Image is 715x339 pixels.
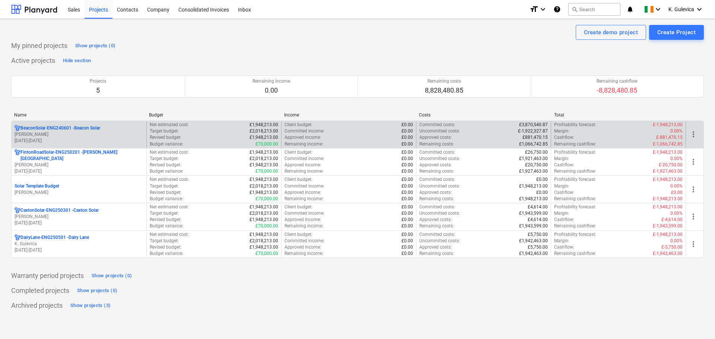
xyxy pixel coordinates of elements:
p: £1,948,213.00 [250,176,278,183]
p: Cashflow : [554,244,574,250]
p: £0.00 [401,210,413,217]
p: Client budget : [285,149,312,156]
p: Committed costs : [419,122,455,128]
p: £2,018,213.00 [250,210,278,217]
button: Create Project [649,25,704,40]
span: K. Gulevica [668,6,694,12]
p: Uncommitted costs : [419,210,460,217]
p: Net estimated cost : [150,149,189,156]
p: £0.00 [401,149,413,156]
p: £-1,922,327.87 [518,128,548,134]
p: £-1,942,463.00 [653,250,683,257]
p: Target budget : [150,156,179,162]
p: Target budget : [150,210,179,217]
p: £0.00 [401,250,413,257]
i: Knowledge base [553,5,561,14]
p: £-881,470.15 [656,134,683,141]
div: Project has multi currencies enabled [15,207,20,214]
p: £881,470.15 [522,134,548,141]
p: £1,942,463.00 [519,250,548,257]
p: Net estimated cost : [150,176,189,183]
p: £-1,943,599.00 [653,223,683,229]
div: Project has multi currencies enabled [15,149,20,162]
p: K. Gulevica [15,241,143,247]
p: Uncommitted costs : [419,156,460,162]
p: Committed costs : [419,176,455,183]
p: £0.00 [401,244,413,250]
p: £-1,927,463.00 [653,168,683,175]
p: £0.00 [401,156,413,162]
p: £0.00 [401,168,413,175]
p: Solar Template Budget [15,183,59,189]
p: 0.00 [252,86,290,95]
p: £0.00 [536,176,548,183]
p: Profitability forecast : [554,176,596,183]
button: Show projects (0) [90,270,134,282]
p: Margin : [554,183,569,189]
p: Remaining income : [285,168,323,175]
p: Remaining costs [425,78,463,84]
p: £-5,750.00 [661,244,683,250]
p: £0.00 [401,223,413,229]
p: [PERSON_NAME] [15,189,143,196]
p: £0.00 [401,217,413,223]
div: Hide section [63,57,91,65]
p: £2,018,213.00 [250,183,278,189]
p: £-4,614.00 [661,217,683,223]
p: Remaining costs : [419,196,454,202]
p: Remaining income [252,78,290,84]
p: £26,750.00 [525,149,548,156]
p: Client budget : [285,204,312,210]
p: £1,066,742.85 [519,141,548,147]
p: Revised budget : [150,189,181,196]
p: Remaining cashflow : [554,141,596,147]
p: £-1,948,213.00 [653,149,683,156]
p: Committed costs : [419,231,455,238]
p: Approved costs : [419,244,452,250]
p: Committed costs : [419,149,455,156]
p: £0.00 [401,196,413,202]
p: Margin : [554,238,569,244]
p: £0.00 [401,122,413,128]
p: Approved costs : [419,134,452,141]
p: Revised budget : [150,217,181,223]
p: Revised budget : [150,162,181,168]
div: Show projects (0) [77,287,117,295]
p: Remaining cashflow : [554,196,596,202]
p: Target budget : [150,183,179,189]
p: Active projects [11,56,55,65]
p: Remaining income : [285,223,323,229]
p: £0.00 [401,183,413,189]
p: Remaining income : [285,196,323,202]
p: £-1,948,213.00 [653,122,683,128]
p: Revised budget : [150,244,181,250]
p: Approved costs : [419,162,452,168]
p: Committed income : [285,156,324,162]
div: Income [284,112,413,118]
p: Uncommitted costs : [419,128,460,134]
iframe: Chat Widget [678,303,715,339]
p: 0.00% [670,210,683,217]
p: 8,828,480.85 [425,86,463,95]
div: Budget [149,112,278,118]
i: keyboard_arrow_down [654,5,662,14]
p: Profitability forecast : [554,122,596,128]
p: £1,927,463.00 [519,168,548,175]
p: Net estimated cost : [150,231,189,238]
p: £1,948,213.00 [250,122,278,128]
button: Hide section [61,55,93,67]
p: £-1,948,213.00 [653,204,683,210]
p: Cashflow : [554,134,574,141]
p: Approved income : [285,244,321,250]
p: Uncommitted costs : [419,238,460,244]
p: Approved costs : [419,189,452,196]
div: Show projects (0) [92,272,132,280]
p: 0.00% [670,183,683,189]
p: Committed costs : [419,204,455,210]
p: CaxtonSolar-ENG250301 - Caxton Solar [20,207,99,214]
p: £1,948,213.00 [250,244,278,250]
div: Show projects (0) [75,42,115,50]
p: £3,870,540.87 [519,122,548,128]
p: £5,750.00 [528,244,548,250]
p: £70,000.00 [255,250,278,257]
